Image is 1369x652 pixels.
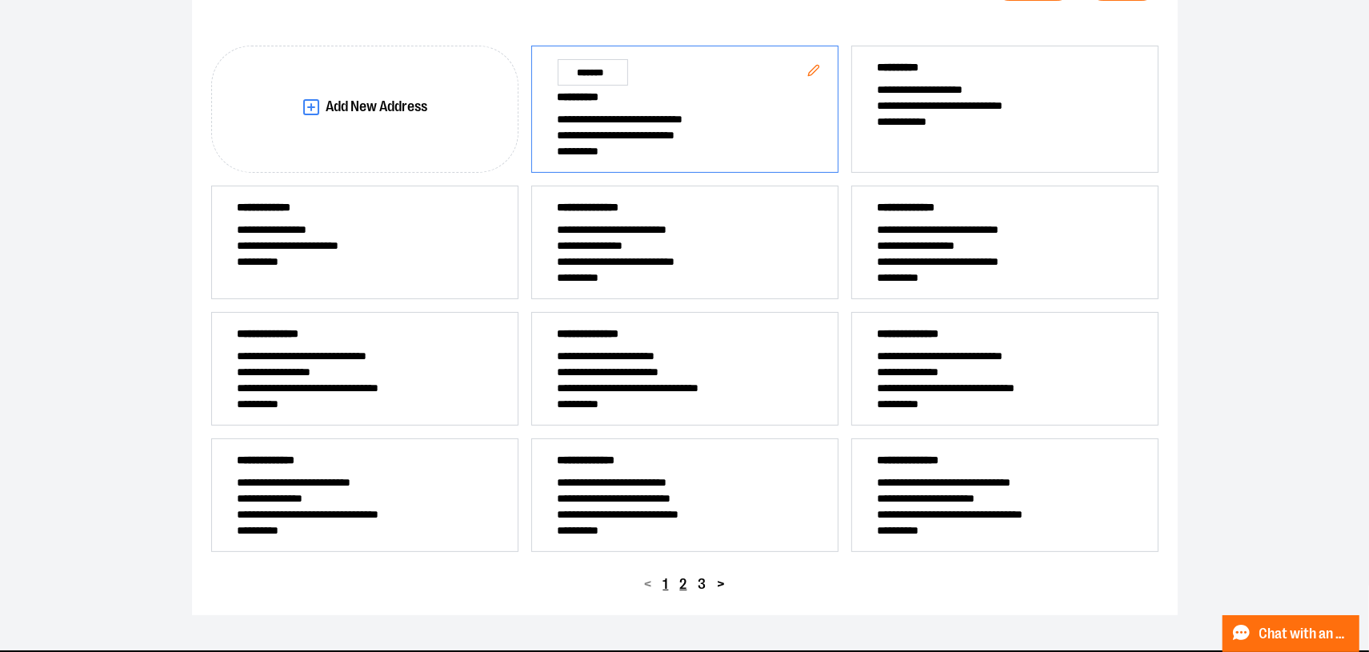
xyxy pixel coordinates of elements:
[1259,626,1350,642] span: Chat with an Expert
[326,99,427,114] span: Add New Address
[658,573,674,596] button: 1
[680,577,687,592] span: 2
[718,577,725,592] span: >
[211,46,518,173] button: Add New Address
[674,573,693,596] button: 2
[1223,615,1360,652] button: Chat with an Expert
[712,573,731,596] button: >
[693,573,712,596] button: 3
[699,577,707,592] span: 3
[795,51,833,94] button: Edit
[663,577,669,592] span: 1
